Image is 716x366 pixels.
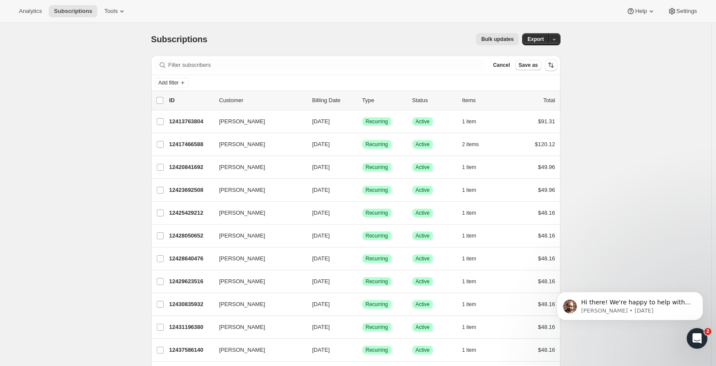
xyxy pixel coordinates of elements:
p: Customer [219,96,305,105]
span: 1 item [462,232,476,239]
p: Total [543,96,555,105]
p: 12417466588 [169,140,212,149]
button: [PERSON_NAME] [214,297,300,311]
button: Subscriptions [49,5,97,17]
button: [PERSON_NAME] [214,252,300,266]
span: $48.16 [538,347,555,353]
button: 1 item [462,253,486,265]
span: [PERSON_NAME] [219,300,265,309]
span: [PERSON_NAME] [219,346,265,354]
span: [PERSON_NAME] [219,254,265,263]
p: 12413763804 [169,117,212,126]
span: [DATE] [312,232,330,239]
span: Analytics [19,8,42,15]
span: 1 item [462,324,476,331]
span: [DATE] [312,347,330,353]
button: [PERSON_NAME] [214,275,300,288]
button: 2 items [462,138,489,150]
span: [PERSON_NAME] [219,231,265,240]
span: $48.16 [538,255,555,262]
div: 12425429212[PERSON_NAME][DATE]SuccessRecurringSuccessActive1 item$48.16 [169,207,555,219]
span: Active [416,255,430,262]
span: Export [527,36,544,43]
button: Add filter [155,78,189,88]
span: Active [416,232,430,239]
span: 2 items [462,141,479,148]
span: Active [416,118,430,125]
span: Recurring [366,164,388,171]
p: 12430835932 [169,300,212,309]
span: Recurring [366,347,388,353]
span: [PERSON_NAME] [219,277,265,286]
span: Active [416,210,430,216]
p: 12429623516 [169,277,212,286]
span: 1 item [462,187,476,194]
span: 1 item [462,278,476,285]
p: Status [412,96,455,105]
button: Help [621,5,660,17]
span: Cancel [493,62,510,69]
span: [DATE] [312,255,330,262]
span: 1 item [462,255,476,262]
span: 1 item [462,347,476,353]
div: Type [362,96,405,105]
span: Active [416,141,430,148]
button: 1 item [462,116,486,128]
span: $49.96 [538,187,555,193]
span: Tools [104,8,118,15]
button: [PERSON_NAME] [214,320,300,334]
button: [PERSON_NAME] [214,160,300,174]
button: [PERSON_NAME] [214,138,300,151]
span: Recurring [366,255,388,262]
button: [PERSON_NAME] [214,183,300,197]
span: [DATE] [312,301,330,307]
div: 12431196380[PERSON_NAME][DATE]SuccessRecurringSuccessActive1 item$48.16 [169,321,555,333]
span: Recurring [366,278,388,285]
button: Tools [99,5,131,17]
span: Recurring [366,232,388,239]
span: [DATE] [312,187,330,193]
button: Sort the results [545,59,557,71]
button: 1 item [462,275,486,288]
span: Recurring [366,141,388,148]
span: Active [416,301,430,308]
span: [DATE] [312,164,330,170]
span: [DATE] [312,118,330,125]
p: 12437586140 [169,346,212,354]
div: Items [462,96,505,105]
span: 2 [704,328,711,335]
span: Recurring [366,118,388,125]
span: Help [635,8,647,15]
span: [PERSON_NAME] [219,209,265,217]
button: [PERSON_NAME] [214,229,300,243]
div: 12420841692[PERSON_NAME][DATE]SuccessRecurringSuccessActive1 item$49.96 [169,161,555,173]
span: $49.96 [538,164,555,170]
span: $48.16 [538,232,555,239]
div: 12430835932[PERSON_NAME][DATE]SuccessRecurringSuccessActive1 item$48.16 [169,298,555,310]
button: [PERSON_NAME] [214,115,300,128]
button: 1 item [462,207,486,219]
span: 1 item [462,210,476,216]
span: Active [416,164,430,171]
button: 1 item [462,184,486,196]
span: 1 item [462,301,476,308]
iframe: Intercom notifications message [544,274,716,343]
p: 12425429212 [169,209,212,217]
button: [PERSON_NAME] [214,206,300,220]
button: Save as [515,60,542,70]
span: [PERSON_NAME] [219,323,265,332]
span: $48.16 [538,301,555,307]
p: 12428050652 [169,231,212,240]
span: Bulk updates [481,36,514,43]
p: ID [169,96,212,105]
button: 1 item [462,298,486,310]
span: Recurring [366,187,388,194]
button: 1 item [462,230,486,242]
span: [DATE] [312,324,330,330]
span: $120.12 [535,141,555,147]
span: $48.16 [538,278,555,285]
button: Settings [663,5,702,17]
span: 1 item [462,164,476,171]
